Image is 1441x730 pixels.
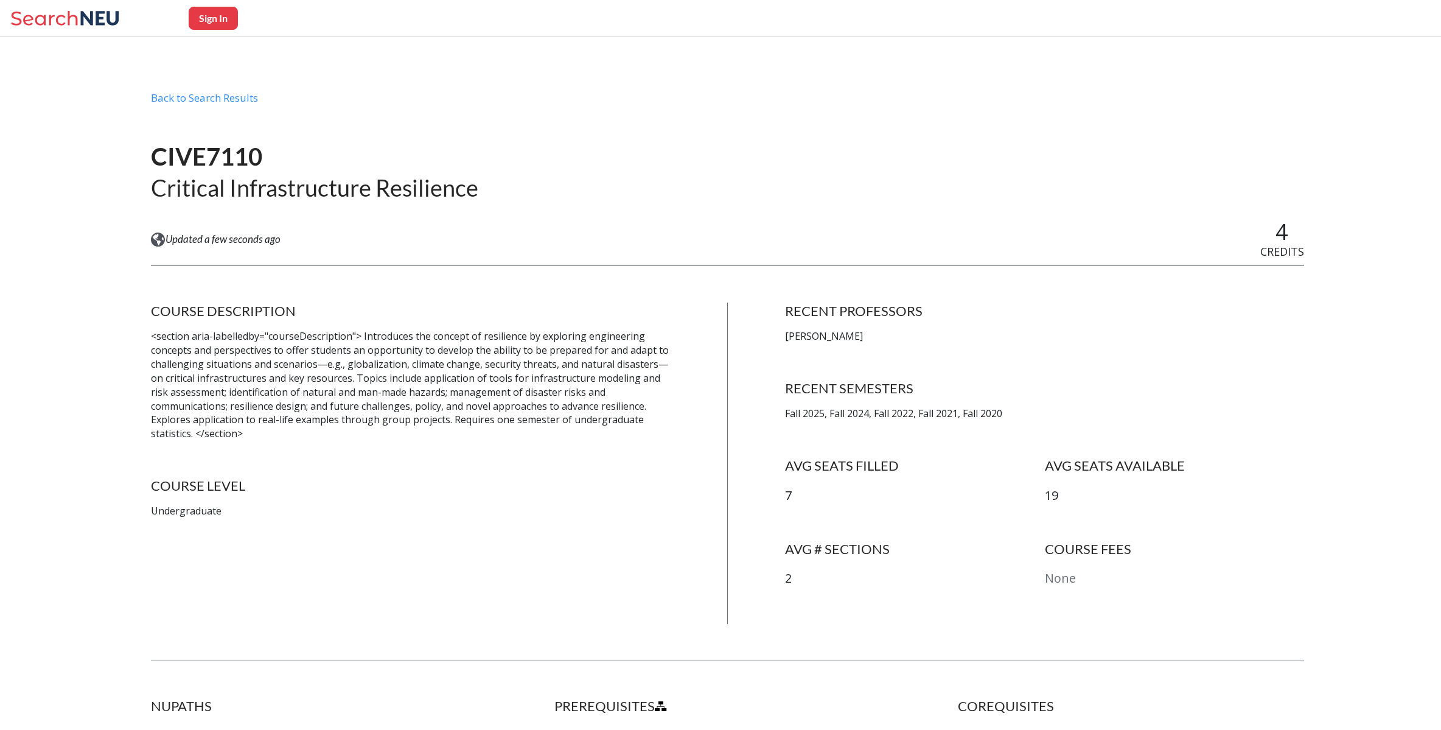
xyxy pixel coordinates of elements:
h4: RECENT SEMESTERS [785,380,1303,397]
p: 2 [785,570,1044,588]
p: Undergraduate [151,504,669,518]
span: CREDITS [1260,244,1304,259]
h4: COURSE FEES [1045,541,1304,558]
h4: AVG SEATS AVAILABLE [1045,457,1304,474]
p: 19 [1045,487,1304,505]
p: [PERSON_NAME] [785,329,1303,343]
h4: COURSE DESCRIPTION [151,303,669,320]
div: Back to Search Results [151,91,1303,114]
h4: NUPATHS [151,698,497,715]
button: Sign In [189,7,238,30]
h4: AVG # SECTIONS [785,541,1044,558]
span: 4 [1275,217,1288,247]
h4: COREQUISITES [958,698,1303,715]
p: None [1045,570,1304,588]
h4: RECENT PROFESSORS [785,303,1303,320]
p: <section aria-labelledby="courseDescription"> Introduces the concept of resilience by exploring e... [151,329,669,441]
p: Fall 2025, Fall 2024, Fall 2022, Fall 2021, Fall 2020 [785,407,1303,421]
h4: COURSE LEVEL [151,477,669,494]
h4: AVG SEATS FILLED [785,457,1044,474]
span: Updated a few seconds ago [166,233,281,246]
p: 7 [785,487,1044,505]
h2: Critical Infrastructure Resilience [151,173,478,203]
h4: PREREQUISITES [554,698,900,715]
h1: CIVE7110 [151,141,478,172]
